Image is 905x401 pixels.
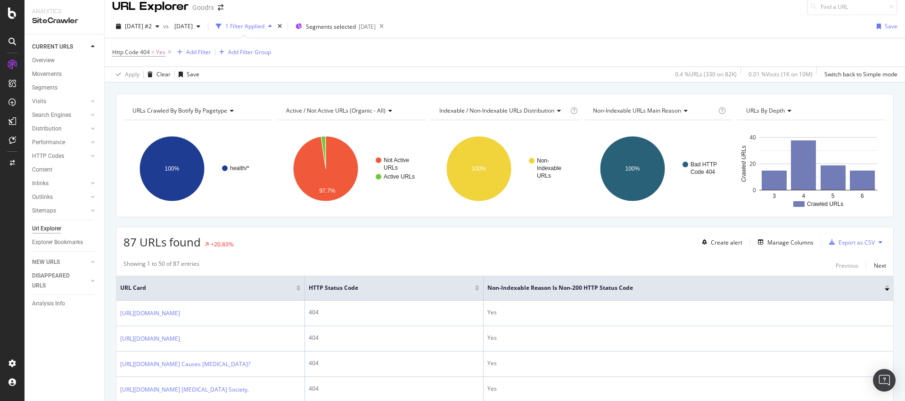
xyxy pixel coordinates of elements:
text: 0 [753,187,756,194]
text: Active URLs [384,173,415,180]
div: SiteCrawler [32,16,97,26]
button: Save [175,67,199,82]
div: Overview [32,56,55,65]
a: Analysis Info [32,299,98,309]
a: [URL][DOMAIN_NAME] [120,309,180,318]
div: Next [874,262,886,270]
button: Next [874,260,886,271]
a: Segments [32,83,98,93]
div: Clear [156,70,171,78]
div: A chart. [584,128,732,210]
button: Add Filter [173,47,211,58]
div: Inlinks [32,179,49,188]
button: Manage Columns [754,237,814,248]
div: 404 [309,308,479,317]
div: Open Intercom Messenger [873,369,896,392]
div: +20.83% [211,240,233,248]
div: DISAPPEARED URLS [32,271,80,291]
a: Performance [32,138,88,147]
a: [URL][DOMAIN_NAME] [120,334,180,344]
text: Crawled URLs [807,201,843,207]
a: HTTP Codes [32,151,88,161]
div: Yes [487,334,889,342]
span: = [151,48,155,56]
div: Add Filter Group [228,48,271,56]
span: 87 URLs found [123,234,201,250]
div: Url Explorer [32,224,61,234]
a: Visits [32,97,88,106]
div: Goodrx [192,3,214,12]
text: Code 404 [691,169,715,175]
text: Indexable [537,165,561,172]
svg: A chart. [123,128,271,210]
span: HTTP Status Code [309,284,461,292]
span: Indexable / Non-Indexable URLs distribution [439,106,554,115]
text: URLs [537,172,551,179]
div: Save [885,22,897,30]
text: Bad HTTP [691,161,717,168]
div: Movements [32,69,62,79]
button: Switch back to Simple mode [821,67,897,82]
h4: URLs Crawled By Botify By pagetype [131,103,264,118]
svg: A chart. [277,128,425,210]
text: 4 [802,193,806,199]
span: Active / Not Active URLs (organic - all) [286,106,386,115]
button: [DATE] #2 [112,19,163,34]
a: [URL][DOMAIN_NAME] Causes [MEDICAL_DATA]? [120,360,250,369]
text: Not Active [384,157,409,164]
div: arrow-right-arrow-left [218,4,223,11]
div: 404 [309,359,479,368]
a: Url Explorer [32,224,98,234]
span: URLs Crawled By Botify By pagetype [132,106,227,115]
div: CURRENT URLS [32,42,73,52]
div: Visits [32,97,46,106]
div: Apply [125,70,140,78]
h4: Active / Not Active URLs [284,103,418,118]
button: Previous [836,260,858,271]
div: Content [32,165,52,175]
div: 404 [309,334,479,342]
text: Non- [537,157,549,164]
a: Search Engines [32,110,88,120]
div: Switch back to Simple mode [824,70,897,78]
svg: A chart. [737,128,885,210]
a: Distribution [32,124,88,134]
div: HTTP Codes [32,151,64,161]
text: 100% [472,165,486,172]
div: Manage Columns [767,238,814,246]
span: URLs by Depth [746,106,785,115]
div: Previous [836,262,858,270]
text: 20 [750,161,757,167]
text: 3 [773,193,776,199]
text: 100% [165,165,180,172]
a: Content [32,165,98,175]
div: Add Filter [186,48,211,56]
span: Non-Indexable Reason is Non-200 HTTP Status Code [487,284,871,292]
a: Inlinks [32,179,88,188]
span: 2025 Aug. 15th #2 [125,22,152,30]
div: Yes [487,308,889,317]
text: 97.7% [319,188,335,194]
text: 100% [625,165,640,172]
div: Outlinks [32,192,53,202]
div: 0.4 % URLs ( 330 on 82K ) [675,70,737,78]
text: 40 [750,134,757,141]
svg: A chart. [430,128,578,210]
div: Export as CSV [839,238,875,246]
text: 6 [861,193,864,199]
span: Yes [156,46,165,59]
div: Segments [32,83,58,93]
a: CURRENT URLS [32,42,88,52]
span: vs [163,22,171,30]
div: Create alert [711,238,742,246]
div: Analysis Info [32,299,65,309]
button: Clear [144,67,171,82]
div: Showing 1 to 50 of 87 entries [123,260,199,271]
button: Export as CSV [825,235,875,250]
div: 0.01 % Visits ( 1K on 10M ) [749,70,813,78]
a: Movements [32,69,98,79]
button: Create alert [698,235,742,250]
